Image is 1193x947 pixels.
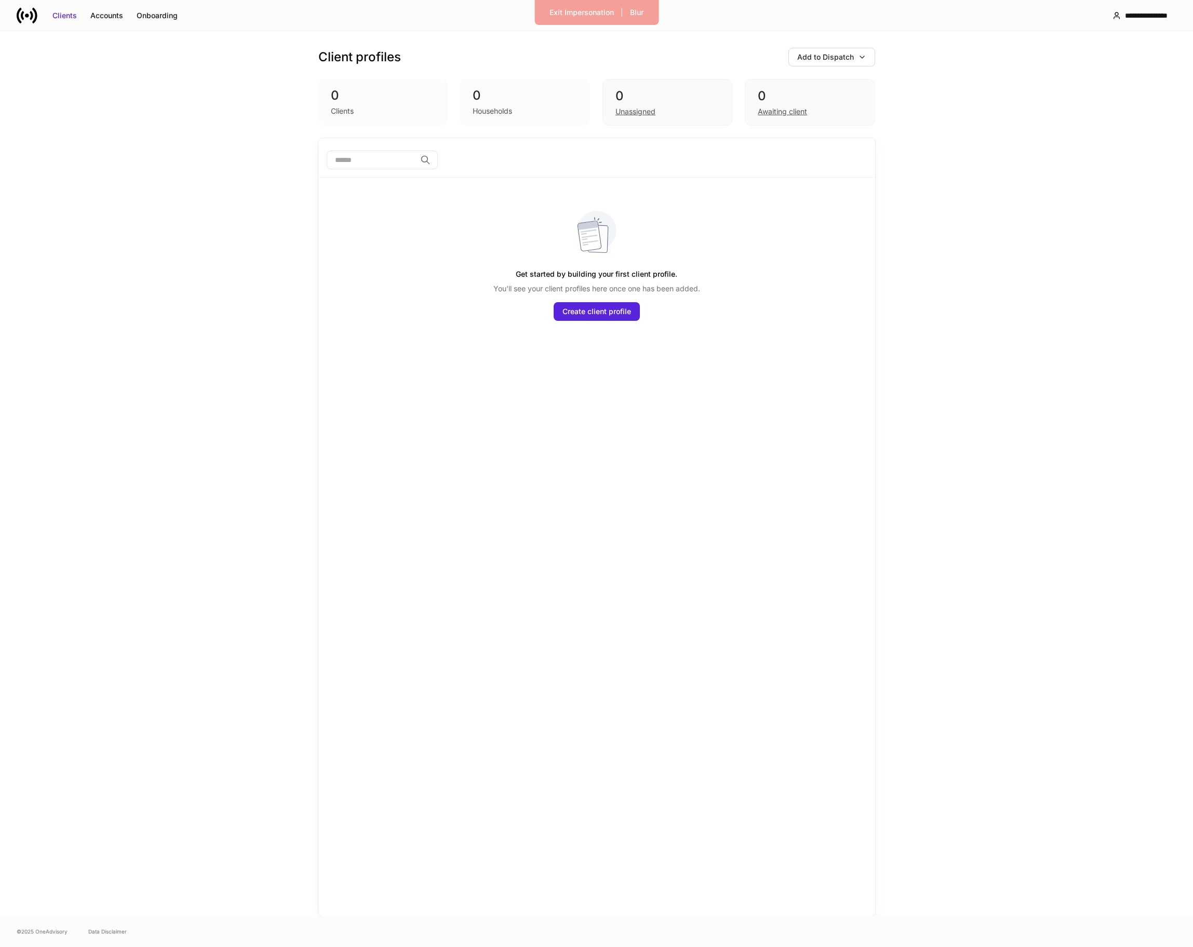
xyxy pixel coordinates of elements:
div: Onboarding [137,10,178,21]
div: 0Awaiting client [745,79,875,126]
div: Blur [630,7,644,18]
button: Blur [623,4,650,21]
span: © 2025 OneAdvisory [17,927,68,936]
button: Add to Dispatch [788,48,875,66]
button: Clients [46,7,84,24]
button: Onboarding [130,7,184,24]
div: Households [473,106,512,116]
div: 0 [473,87,578,104]
div: 0Unassigned [602,79,732,126]
h3: Client profiles [318,49,401,65]
p: You'll see your client profiles here once one has been added. [493,283,700,294]
div: 0 [615,88,719,104]
button: Accounts [84,7,130,24]
div: Unassigned [615,106,655,117]
div: Clients [331,106,354,116]
div: 0 [758,88,862,104]
div: 0 [331,87,436,104]
button: Create client profile [554,302,640,321]
button: Exit Impersonation [543,4,621,21]
a: Data Disclaimer [88,927,127,936]
div: Accounts [90,10,123,21]
div: Add to Dispatch [797,52,854,62]
div: Exit Impersonation [549,7,614,18]
div: Create client profile [562,306,631,317]
h5: Get started by building your first client profile. [516,265,677,283]
div: Clients [52,10,77,21]
div: Awaiting client [758,106,807,117]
